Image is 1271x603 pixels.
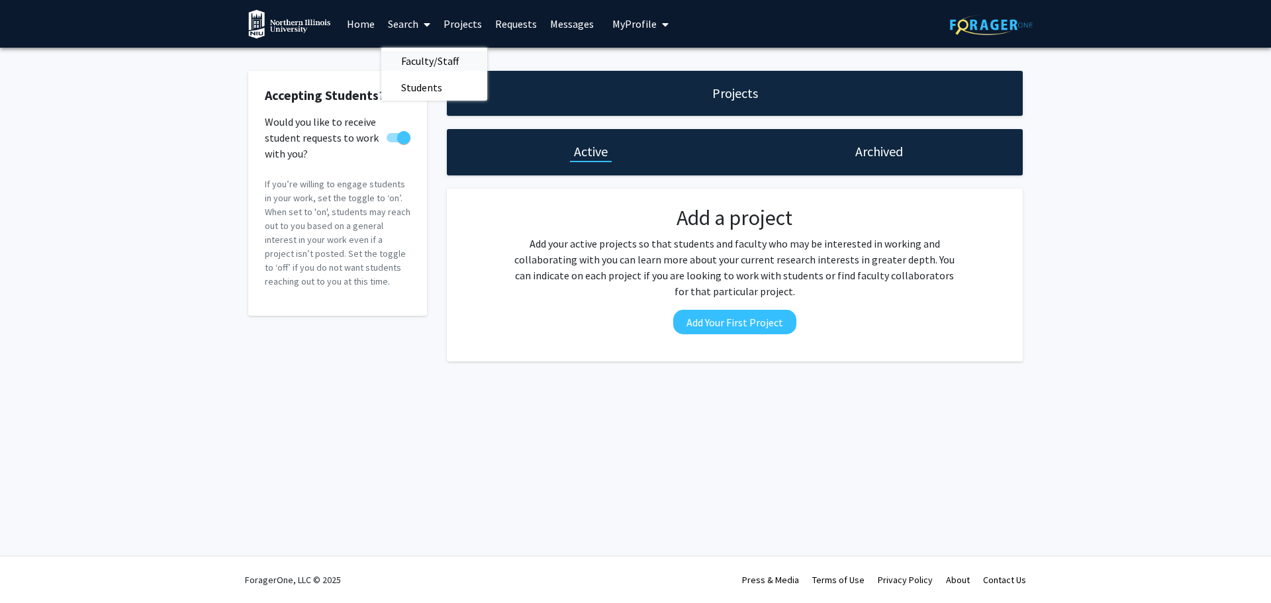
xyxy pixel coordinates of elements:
[983,574,1026,586] a: Contact Us
[381,51,487,71] a: Faculty/Staff
[878,574,933,586] a: Privacy Policy
[543,1,600,47] a: Messages
[510,236,959,299] p: Add your active projects so that students and faculty who may be interested in working and collab...
[265,87,410,103] h2: Accepting Students?
[510,205,959,230] h2: Add a project
[673,310,796,334] button: Add Your First Project
[248,9,330,39] img: Northern Illinois University Logo
[812,574,865,586] a: Terms of Use
[381,74,462,101] span: Students
[712,84,758,103] h1: Projects
[245,557,341,603] div: ForagerOne, LLC © 2025
[742,574,799,586] a: Press & Media
[612,17,657,30] span: My Profile
[946,574,970,586] a: About
[855,142,903,161] h1: Archived
[574,142,608,161] h1: Active
[340,1,381,47] a: Home
[489,1,543,47] a: Requests
[10,543,56,593] iframe: Chat
[265,177,410,289] p: If you’re willing to engage students in your work, set the toggle to ‘on’. When set to 'on', stud...
[265,114,381,162] span: Would you like to receive student requests to work with you?
[950,15,1033,35] img: ForagerOne Logo
[381,1,437,47] a: Search
[381,77,487,97] a: Students
[437,1,489,47] a: Projects
[381,48,479,74] span: Faculty/Staff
